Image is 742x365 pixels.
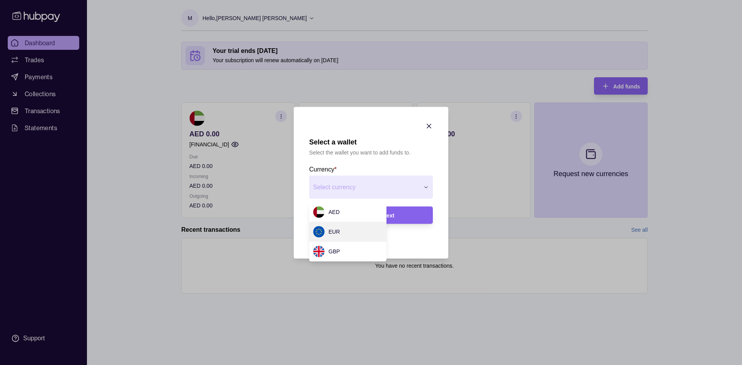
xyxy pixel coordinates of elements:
span: AED [328,209,340,215]
img: ae [313,206,325,218]
span: EUR [328,229,340,235]
span: GBP [328,248,340,255]
img: gb [313,246,325,257]
img: eu [313,226,325,238]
